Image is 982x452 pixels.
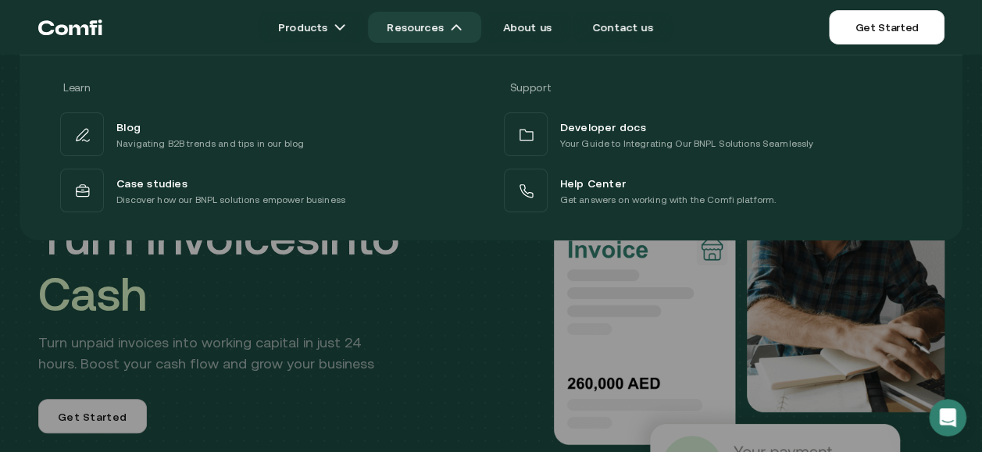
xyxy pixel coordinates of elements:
span: Case studies [116,173,187,192]
p: Your Guide to Integrating Our BNPL Solutions Seamlessly [560,136,814,151]
span: Support [510,81,552,94]
span: Developer docs [560,117,646,136]
span: Blog [116,117,141,136]
a: Productsarrow icons [259,12,365,43]
iframe: Intercom live chat [929,399,966,436]
p: Get answers on working with the Comfi platform. [560,192,777,208]
a: Return to the top of the Comfi home page [38,4,102,51]
p: Navigating B2B trends and tips in our blog [116,136,304,151]
a: BlogNavigating B2B trends and tips in our blog [57,109,481,159]
img: arrow icons [334,21,346,34]
a: Get Started [829,10,944,44]
img: arrow icons [450,21,462,34]
span: Learn [63,81,90,94]
a: Developer docsYour Guide to Integrating Our BNPL Solutions Seamlessly [501,109,925,159]
a: Help CenterGet answers on working with the Comfi platform. [501,165,925,215]
a: Case studiesDiscover how our BNPL solutions empower business [57,165,481,215]
a: About us [484,12,570,43]
p: Discover how our BNPL solutions empower business [116,192,345,208]
a: Contact us [573,12,672,43]
a: Resourcesarrow icons [368,12,480,43]
span: Help Center [560,173,626,192]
